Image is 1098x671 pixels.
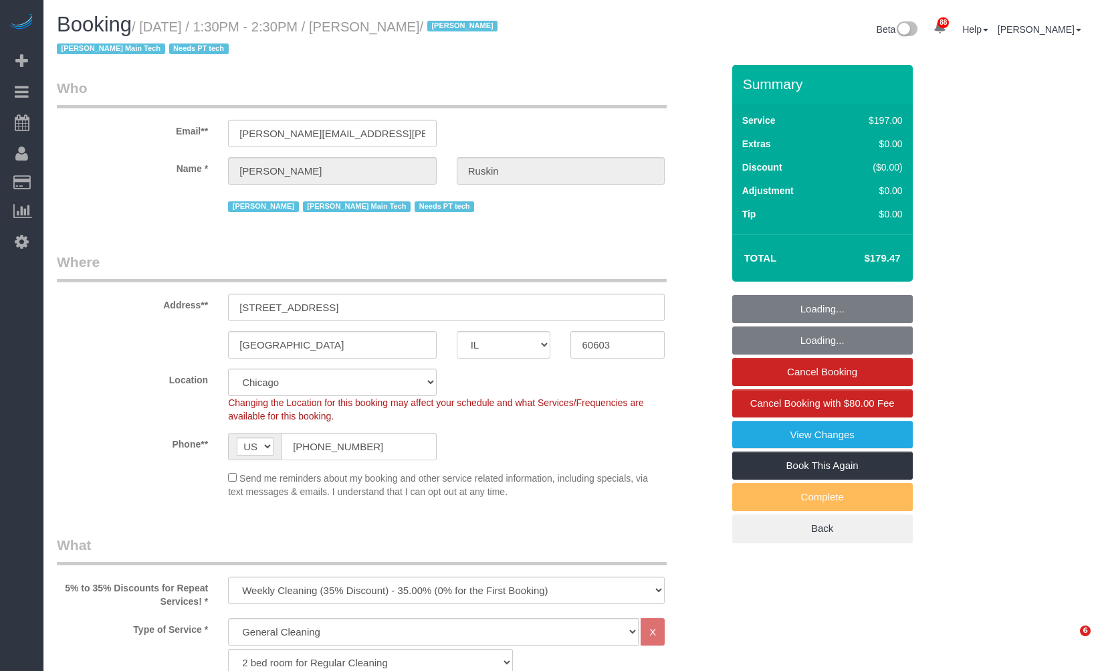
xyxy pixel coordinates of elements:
a: 88 [927,13,953,43]
label: Adjustment [742,184,794,197]
a: Book This Again [732,452,913,480]
img: New interface [895,21,917,39]
span: Changing the Location for this booking may affect your schedule and what Services/Frequencies are... [228,397,644,421]
label: Service [742,114,776,127]
label: Extras [742,137,771,151]
a: Help [962,24,988,35]
input: First Name** [228,157,437,185]
a: [PERSON_NAME] [998,24,1081,35]
strong: Total [744,252,777,264]
legend: Who [57,78,667,108]
span: Booking [57,13,132,36]
span: [PERSON_NAME] Main Tech [303,201,411,212]
div: $0.00 [841,207,903,221]
a: View Changes [732,421,913,449]
legend: What [57,535,667,565]
label: Name * [47,157,218,175]
span: Needs PT tech [415,201,474,212]
span: Needs PT tech [169,43,229,54]
label: Tip [742,207,756,221]
a: Back [732,514,913,543]
span: [PERSON_NAME] Main Tech [57,43,165,54]
span: [PERSON_NAME] [427,21,498,31]
label: Discount [742,161,782,174]
a: Beta [877,24,918,35]
label: 5% to 35% Discounts for Repeat Services! * [47,577,218,608]
div: ($0.00) [841,161,903,174]
label: Type of Service * [47,618,218,636]
iframe: Intercom live chat [1053,626,1085,658]
div: $197.00 [841,114,903,127]
span: [PERSON_NAME] [228,201,298,212]
small: / [DATE] / 1:30PM - 2:30PM / [PERSON_NAME] [57,19,502,57]
span: Send me reminders about my booking and other service related information, including specials, via... [228,473,648,497]
input: Last Name* [457,157,665,185]
label: Location [47,369,218,387]
span: 88 [938,17,949,28]
h3: Summary [743,76,906,92]
div: $0.00 [841,137,903,151]
input: Zip Code** [570,331,665,359]
span: Cancel Booking with $80.00 Fee [750,397,895,409]
a: Cancel Booking [732,358,913,386]
a: Cancel Booking with $80.00 Fee [732,389,913,417]
span: 6 [1080,626,1091,636]
legend: Where [57,252,667,282]
div: $0.00 [841,184,903,197]
img: Automaid Logo [8,13,35,32]
h4: $179.47 [824,253,900,264]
